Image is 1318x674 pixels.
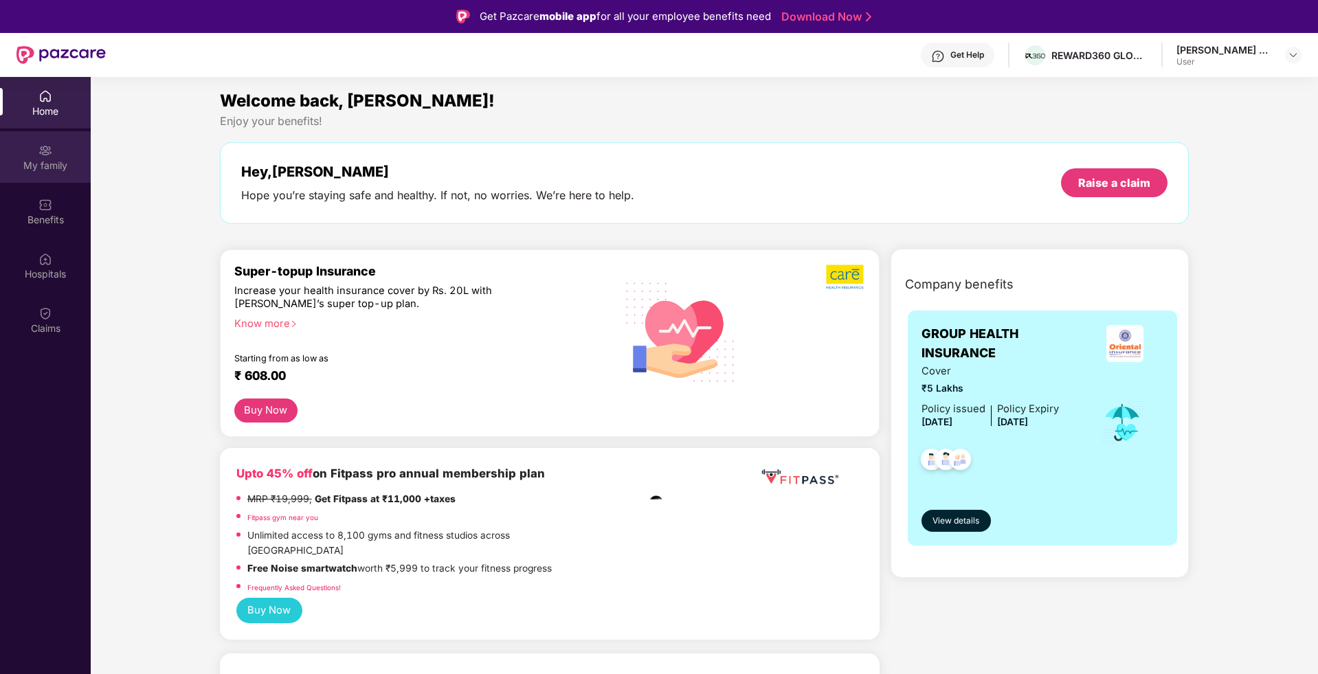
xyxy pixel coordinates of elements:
[929,445,963,478] img: svg+xml;base64,PHN2ZyB4bWxucz0iaHR0cDovL3d3dy53My5vcmcvMjAwMC9zdmciIHdpZHRoPSI0OC45NDMiIGhlaWdodD...
[539,10,596,23] strong: mobile app
[247,561,552,576] p: worth ₹5,999 to track your fitness progress
[922,510,991,532] button: View details
[315,493,456,504] strong: Get Fitpass at ₹11,000 +taxes
[456,10,470,23] img: Logo
[950,49,984,60] div: Get Help
[1078,175,1150,190] div: Raise a claim
[220,91,495,111] span: Welcome back, [PERSON_NAME]!
[1051,49,1148,62] div: REWARD360 GLOBAL SERVICES PRIVATE LIMITED
[1176,43,1273,56] div: [PERSON_NAME] Urkud [PERSON_NAME]
[781,10,867,24] a: Download Now
[16,46,106,64] img: New Pazcare Logo
[38,252,52,266] img: svg+xml;base64,PHN2ZyBpZD0iSG9zcGl0YWxzIiB4bWxucz0iaHR0cDovL3d3dy53My5vcmcvMjAwMC9zdmciIHdpZHRoPS...
[922,416,952,427] span: [DATE]
[1025,54,1045,59] img: R360%20LOGO.png
[943,445,977,478] img: svg+xml;base64,PHN2ZyB4bWxucz0iaHR0cDovL3d3dy53My5vcmcvMjAwMC9zdmciIHdpZHRoPSI0OC45NDMiIGhlaWdodD...
[236,598,302,623] button: Buy Now
[922,324,1086,363] span: GROUP HEALTH INSURANCE
[922,381,1059,396] span: ₹5 Lakhs
[247,583,341,592] a: Frequently Asked Questions!
[38,198,52,212] img: svg+xml;base64,PHN2ZyBpZD0iQmVuZWZpdHMiIHhtbG5zPSJodHRwOi8vd3d3LnczLm9yZy8yMDAwL3N2ZyIgd2lkdGg9Ij...
[615,265,746,398] img: svg+xml;base64,PHN2ZyB4bWxucz0iaHR0cDovL3d3dy53My5vcmcvMjAwMC9zdmciIHhtbG5zOnhsaW5rPSJodHRwOi8vd3...
[241,188,634,203] div: Hope you’re staying safe and healthy. If not, no worries. We’re here to help.
[247,528,602,558] p: Unlimited access to 8,100 gyms and fitness studios across [GEOGRAPHIC_DATA]
[234,368,589,385] div: ₹ 608.00
[915,445,948,478] img: svg+xml;base64,PHN2ZyB4bWxucz0iaHR0cDovL3d3dy53My5vcmcvMjAwMC9zdmciIHdpZHRoPSI0OC45NDMiIGhlaWdodD...
[997,416,1028,427] span: [DATE]
[234,353,544,363] div: Starting from as low as
[932,515,979,528] span: View details
[236,467,313,480] b: Upto 45% off
[234,317,594,327] div: Know more
[997,401,1059,417] div: Policy Expiry
[220,114,1189,128] div: Enjoy your benefits!
[247,513,318,521] a: Fitpass gym near you
[1100,400,1145,445] img: icon
[38,89,52,103] img: svg+xml;base64,PHN2ZyBpZD0iSG9tZSIgeG1sbnM9Imh0dHA6Ly93d3cudzMub3JnLzIwMDAvc3ZnIiB3aWR0aD0iMjAiIG...
[826,264,865,290] img: b5dec4f62d2307b9de63beb79f102df3.png
[241,164,634,180] div: Hey, [PERSON_NAME]
[922,401,985,417] div: Policy issued
[290,320,298,328] span: right
[922,363,1059,379] span: Cover
[234,398,298,423] button: Buy Now
[480,8,771,25] div: Get Pazcare for all your employee benefits need
[931,49,945,63] img: svg+xml;base64,PHN2ZyBpZD0iSGVscC0zMngzMiIgeG1sbnM9Imh0dHA6Ly93d3cudzMub3JnLzIwMDAvc3ZnIiB3aWR0aD...
[602,492,698,588] img: fpp.png
[38,306,52,320] img: svg+xml;base64,PHN2ZyBpZD0iQ2xhaW0iIHhtbG5zPSJodHRwOi8vd3d3LnczLm9yZy8yMDAwL3N2ZyIgd2lkdGg9IjIwIi...
[247,563,357,574] strong: Free Noise smartwatch
[905,275,1014,294] span: Company benefits
[1106,325,1143,362] img: insurerLogo
[759,464,841,490] img: fppp.png
[38,144,52,157] img: svg+xml;base64,PHN2ZyB3aWR0aD0iMjAiIGhlaWdodD0iMjAiIHZpZXdCb3g9IjAgMCAyMCAyMCIgZmlsbD0ibm9uZSIgeG...
[247,493,312,504] del: MRP ₹19,999,
[234,284,543,311] div: Increase your health insurance cover by Rs. 20L with [PERSON_NAME]’s super top-up plan.
[236,467,545,480] b: on Fitpass pro annual membership plan
[866,10,871,24] img: Stroke
[1288,49,1299,60] img: svg+xml;base64,PHN2ZyBpZD0iRHJvcGRvd24tMzJ4MzIiIHhtbG5zPSJodHRwOi8vd3d3LnczLm9yZy8yMDAwL3N2ZyIgd2...
[1176,56,1273,67] div: User
[234,264,603,278] div: Super-topup Insurance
